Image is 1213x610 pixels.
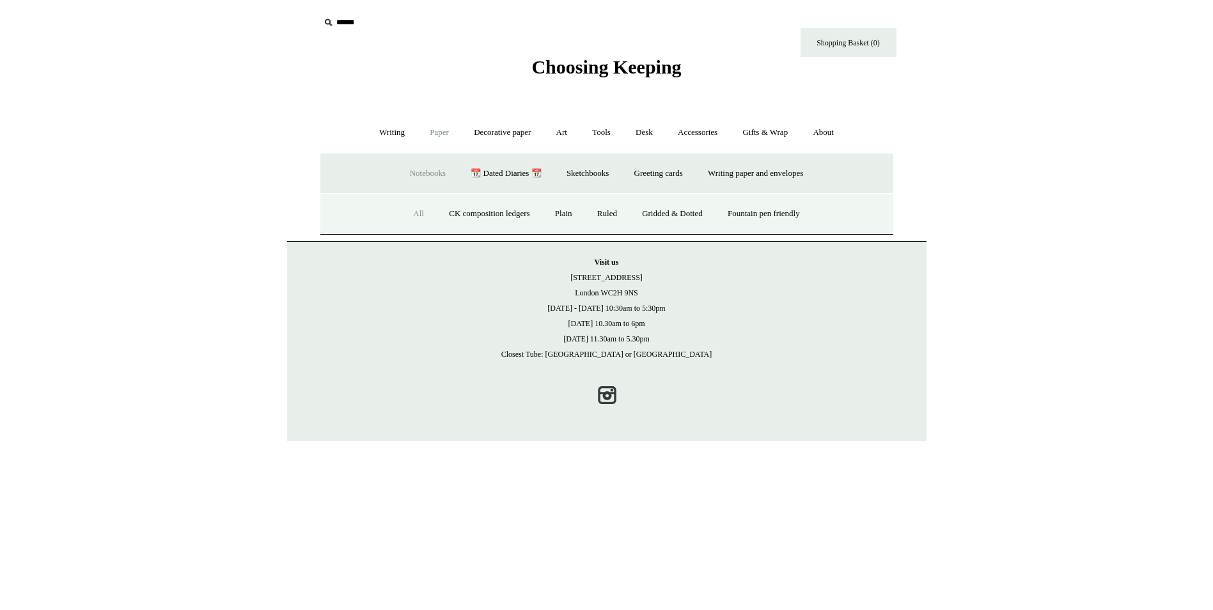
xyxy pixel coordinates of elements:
a: Writing paper and envelopes [696,157,815,191]
p: [STREET_ADDRESS] London WC2H 9NS [DATE] - [DATE] 10:30am to 5:30pm [DATE] 10.30am to 6pm [DATE] 1... [300,254,914,362]
a: All [402,197,435,231]
a: CK composition ledgers [437,197,541,231]
a: About [801,116,845,150]
strong: Visit us [595,258,619,267]
a: Fountain pen friendly [716,197,811,231]
a: Tools [581,116,622,150]
a: Accessories [666,116,729,150]
a: Gridded & Dotted [630,197,714,231]
a: Notebooks [398,157,457,191]
a: Choosing Keeping [531,66,681,75]
a: Ruled [586,197,629,231]
a: Sketchbooks [555,157,620,191]
a: Greeting cards [623,157,694,191]
a: Instagram [593,381,621,409]
a: Decorative paper [462,116,542,150]
a: Paper [418,116,460,150]
a: 📆 Dated Diaries 📆 [459,157,552,191]
a: Writing [368,116,416,150]
a: Gifts & Wrap [731,116,799,150]
a: Desk [624,116,664,150]
a: Plain [544,197,584,231]
a: Shopping Basket (0) [801,28,896,57]
span: Choosing Keeping [531,56,681,77]
a: Art [545,116,579,150]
